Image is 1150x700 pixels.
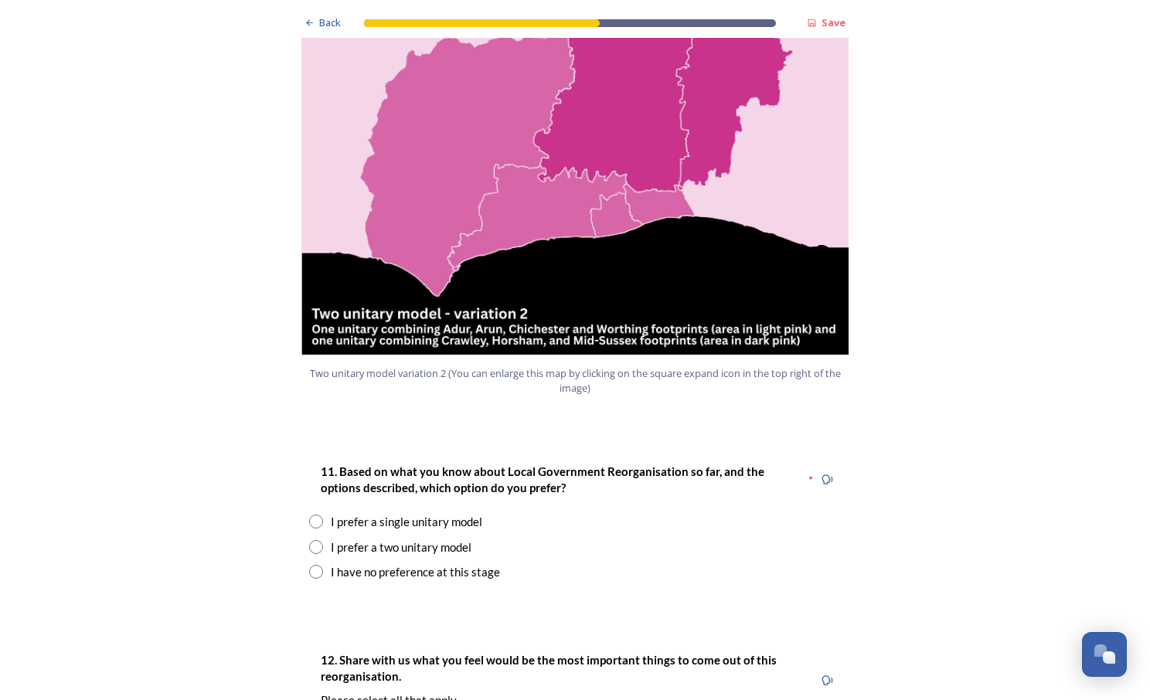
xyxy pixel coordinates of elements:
[822,15,845,29] strong: Save
[321,653,779,683] strong: 12. Share with us what you feel would be the most important things to come out of this reorganisa...
[321,464,767,494] strong: 11. Based on what you know about Local Government Reorganisation so far, and the options describe...
[331,539,471,556] div: I prefer a two unitary model
[1082,632,1127,677] button: Open Chat
[331,563,500,581] div: I have no preference at this stage
[319,15,341,30] span: Back
[308,366,842,396] span: Two unitary model variation 2 (You can enlarge this map by clicking on the square expand icon in ...
[331,513,482,531] div: I prefer a single unitary model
